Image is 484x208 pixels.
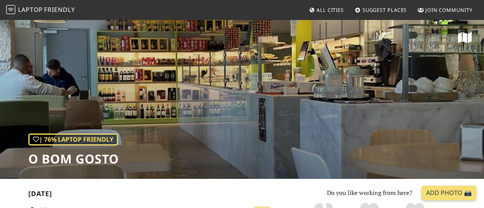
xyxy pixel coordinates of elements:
p: Do you like working from here? [283,188,456,198]
span: Suggest Places [363,7,407,13]
span: Friendly [44,5,75,14]
a: LaptopFriendly LaptopFriendly [6,3,75,17]
span: All Cities [317,7,344,13]
span: Join Community [425,7,473,13]
span: Laptop [18,5,43,14]
div: | 76% Laptop Friendly [28,134,118,146]
h2: [DATE] [28,190,274,201]
h1: O Bom Gosto [28,152,119,166]
a: Suggest Places [352,3,410,17]
a: All Cities [306,3,347,17]
a: Add Photo 📸 [422,186,476,200]
img: LaptopFriendly [6,5,15,14]
a: Join Community [415,3,476,17]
